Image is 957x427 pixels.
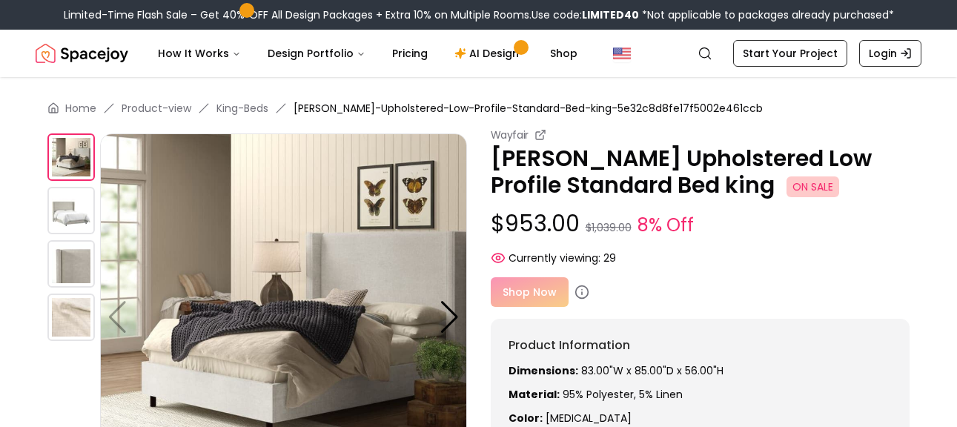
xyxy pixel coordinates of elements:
button: How It Works [146,39,253,68]
p: [PERSON_NAME] Upholstered Low Profile Standard Bed king [491,145,910,199]
a: Home [65,101,96,116]
small: 8% Off [638,212,694,239]
a: Spacejoy [36,39,128,68]
div: Limited-Time Flash Sale – Get 40% OFF All Design Packages + Extra 10% on Multiple Rooms. [64,7,894,22]
strong: Dimensions: [509,363,578,378]
a: Login [859,40,921,67]
span: *Not applicable to packages already purchased* [639,7,894,22]
a: Product-view [122,101,191,116]
nav: Global [36,30,921,77]
a: Start Your Project [733,40,847,67]
span: 29 [603,251,616,265]
button: Design Portfolio [256,39,377,68]
span: Use code: [532,7,639,22]
small: Wayfair [491,128,529,142]
a: AI Design [443,39,535,68]
img: https://storage.googleapis.com/spacejoy-main/assets/5e32c8d8fe17f5002e461ccb/product_2_c65k367o3a9 [47,240,95,288]
span: [MEDICAL_DATA] [546,411,632,426]
span: ON SALE [787,176,839,197]
a: Pricing [380,39,440,68]
span: Currently viewing: [509,251,600,265]
img: https://storage.googleapis.com/spacejoy-main/assets/5e32c8d8fe17f5002e461ccb/product_1_aladmjblijhd [47,187,95,234]
img: https://storage.googleapis.com/spacejoy-main/assets/5e32c8d8fe17f5002e461ccb/product_3_4da01be0bd61 [47,294,95,341]
nav: breadcrumb [47,101,910,116]
b: LIMITED40 [582,7,639,22]
img: Spacejoy Logo [36,39,128,68]
small: $1,039.00 [586,220,632,235]
p: $953.00 [491,211,910,239]
img: https://storage.googleapis.com/spacejoy-main/assets/5e32c8d8fe17f5002e461ccb/product_0_4plpifho53f3 [47,133,95,181]
span: [PERSON_NAME]-Upholstered-Low-Profile-Standard-Bed-king-5e32c8d8fe17f5002e461ccb [294,101,763,116]
nav: Main [146,39,589,68]
h6: Product Information [509,337,893,354]
a: King-Beds [216,101,268,116]
p: 83.00"W x 85.00"D x 56.00"H [509,363,893,378]
strong: Material: [509,387,560,402]
a: Shop [538,39,589,68]
span: 95% Polyester, 5% Linen [563,387,683,402]
strong: Color: [509,411,543,426]
img: United States [613,44,631,62]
